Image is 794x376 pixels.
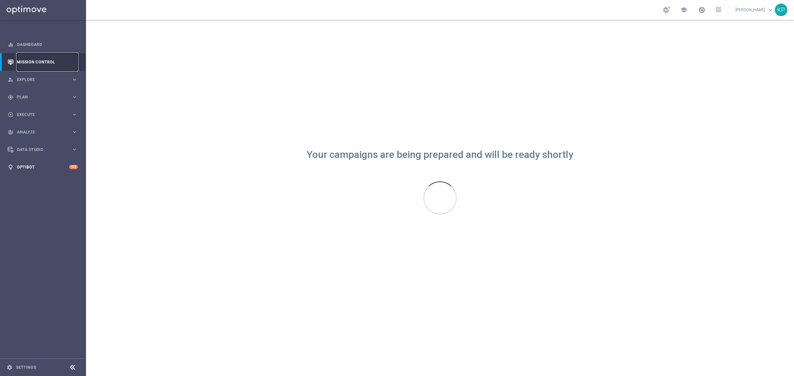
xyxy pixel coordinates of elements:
[17,158,69,176] a: Optibot
[775,4,787,16] div: KP
[17,130,71,134] span: Analyze
[8,129,71,135] div: Analyze
[71,76,78,83] i: keyboard_arrow_right
[17,36,78,53] a: Dashboard
[307,152,573,158] div: Your campaigns are being prepared and will be ready shortly
[767,6,774,14] span: keyboard_arrow_down
[17,78,71,82] span: Explore
[7,130,78,135] button: track_changes Analyze keyboard_arrow_right
[8,77,14,83] i: person_search
[8,112,14,118] i: play_circle_outline
[8,42,14,48] i: equalizer
[71,146,78,153] i: keyboard_arrow_right
[8,164,14,170] i: lightbulb
[7,77,78,82] button: person_search Explore keyboard_arrow_right
[7,59,78,65] button: Mission Control
[8,147,71,153] div: Data Studio
[8,77,71,83] div: Explore
[680,6,687,14] span: school
[7,165,78,170] button: lightbulb Optibot +10
[735,5,775,15] a: [PERSON_NAME]keyboard_arrow_down
[71,129,78,135] i: keyboard_arrow_right
[17,95,71,99] span: Plan
[7,94,78,100] button: gps_fixed Plan keyboard_arrow_right
[17,53,78,71] a: Mission Control
[71,94,78,100] i: keyboard_arrow_right
[17,113,71,117] span: Execute
[8,53,78,71] div: Mission Control
[16,365,36,369] a: Settings
[7,147,78,152] button: Data Studio keyboard_arrow_right
[8,129,14,135] i: track_changes
[8,112,71,118] div: Execute
[69,165,78,169] div: +10
[8,36,78,53] div: Dashboard
[8,94,14,100] i: gps_fixed
[7,112,78,117] button: play_circle_outline Execute keyboard_arrow_right
[7,42,78,47] button: equalizer Dashboard
[8,94,71,100] div: Plan
[71,111,78,118] i: keyboard_arrow_right
[7,364,13,370] i: settings
[17,148,71,152] span: Data Studio
[8,158,78,176] div: Optibot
